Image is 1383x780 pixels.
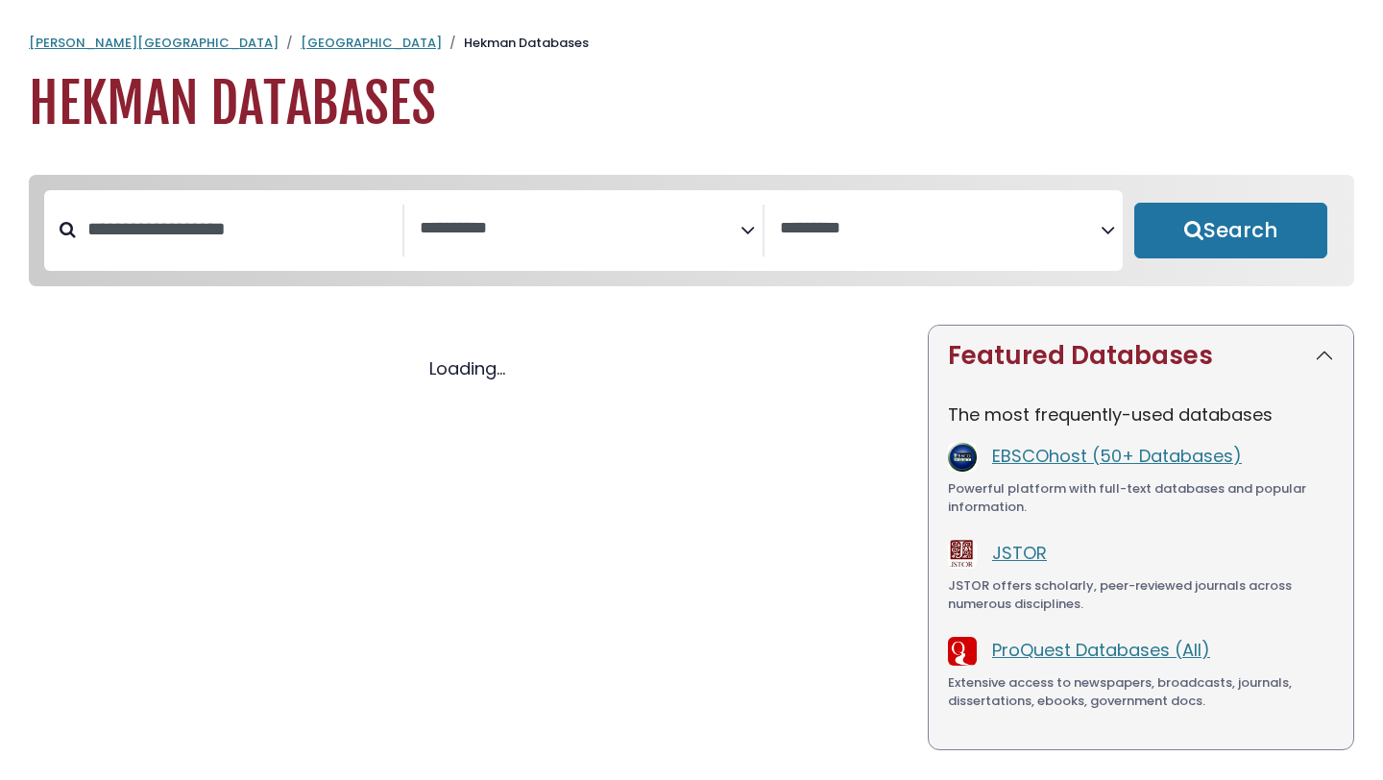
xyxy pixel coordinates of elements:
[929,326,1353,386] button: Featured Databases
[420,219,740,239] textarea: Search
[780,219,1101,239] textarea: Search
[442,34,589,53] li: Hekman Databases
[948,479,1334,517] div: Powerful platform with full-text databases and popular information.
[992,638,1210,662] a: ProQuest Databases (All)
[948,673,1334,711] div: Extensive access to newspapers, broadcasts, journals, dissertations, ebooks, government docs.
[76,213,402,245] input: Search database by title or keyword
[992,444,1242,468] a: EBSCOhost (50+ Databases)
[29,355,905,381] div: Loading...
[29,175,1354,286] nav: Search filters
[29,34,1354,53] nav: breadcrumb
[29,72,1354,136] h1: Hekman Databases
[29,34,279,52] a: [PERSON_NAME][GEOGRAPHIC_DATA]
[1134,203,1327,258] button: Submit for Search Results
[301,34,442,52] a: [GEOGRAPHIC_DATA]
[948,402,1334,427] p: The most frequently-used databases
[948,576,1334,614] div: JSTOR offers scholarly, peer-reviewed journals across numerous disciplines.
[992,541,1047,565] a: JSTOR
